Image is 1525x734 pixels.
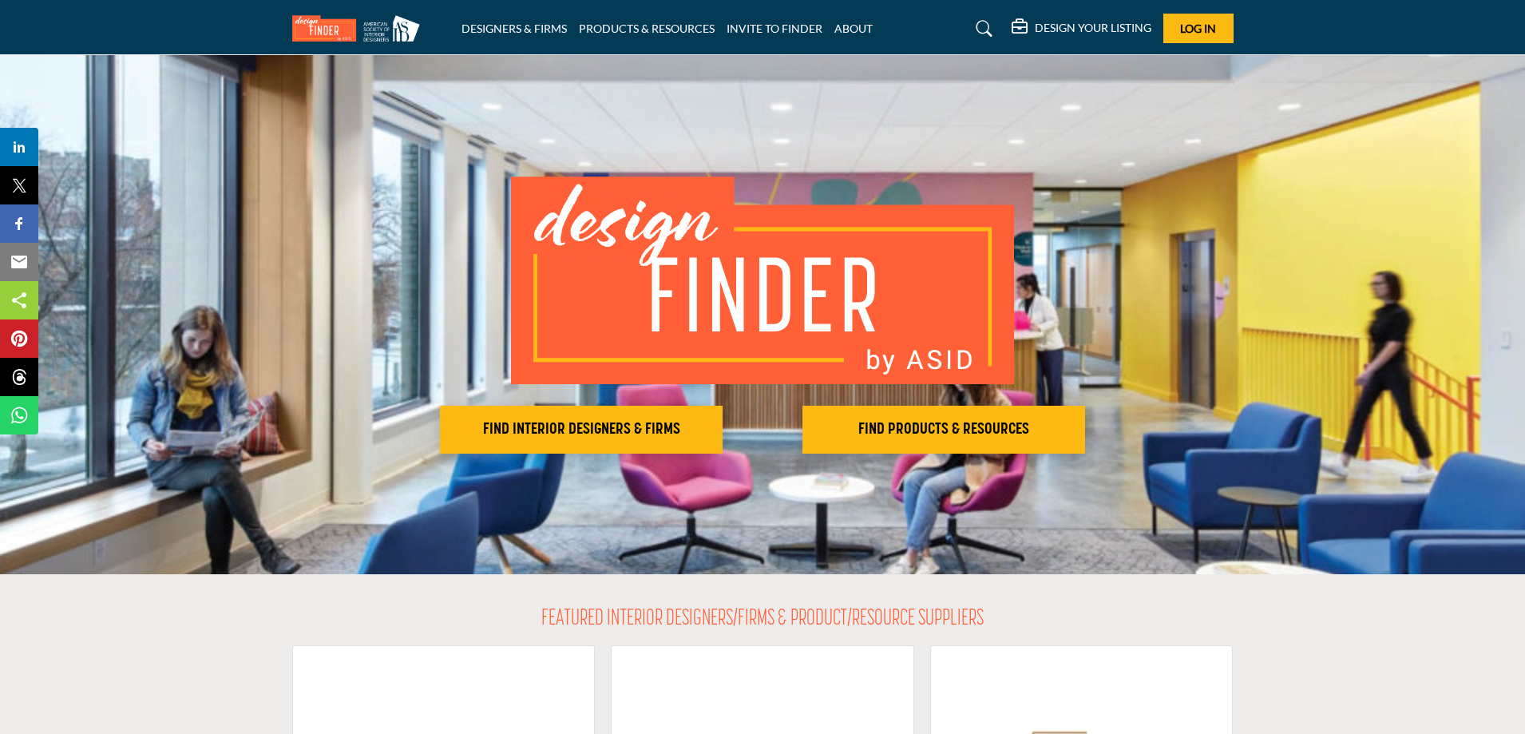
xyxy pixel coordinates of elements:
a: ABOUT [834,22,873,35]
h5: DESIGN YOUR LISTING [1035,21,1151,35]
button: FIND PRODUCTS & RESOURCES [802,406,1085,454]
h2: FIND PRODUCTS & RESOURCES [807,420,1080,439]
h2: FIND INTERIOR DESIGNERS & FIRMS [445,420,718,439]
a: DESIGNERS & FIRMS [461,22,567,35]
img: image [511,177,1014,384]
button: Log In [1163,14,1234,43]
a: Search [961,16,1003,42]
div: DESIGN YOUR LISTING [1012,19,1151,38]
img: Site Logo [292,15,428,42]
button: FIND INTERIOR DESIGNERS & FIRMS [440,406,723,454]
h2: FEATURED INTERIOR DESIGNERS/FIRMS & PRODUCT/RESOURCE SUPPLIERS [541,606,984,633]
span: Log In [1180,22,1216,35]
a: INVITE TO FINDER [727,22,822,35]
a: PRODUCTS & RESOURCES [579,22,715,35]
